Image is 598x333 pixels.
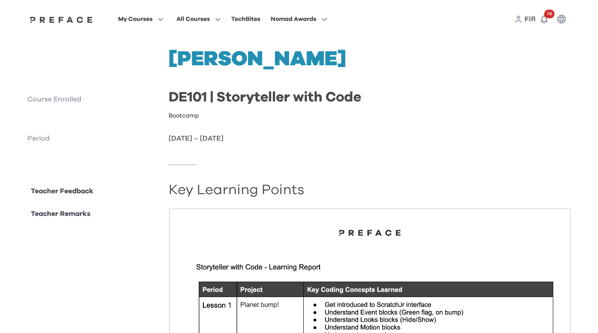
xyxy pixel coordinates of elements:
h2: DE101 | Storyteller with Code [169,91,571,104]
span: Nomad Awards [271,14,316,24]
p: Teacher Remarks [31,209,90,219]
p: [DATE] – [DATE] [169,133,571,144]
span: All Courses [176,14,210,24]
a: Fifi [525,14,535,24]
h1: [PERSON_NAME] [169,49,571,70]
span: My Courses [118,14,153,24]
button: Nomad Awards [268,13,330,25]
button: 18 [535,10,553,28]
button: My Courses [116,13,166,25]
h2: Key Learning Points [169,186,571,195]
span: Fifi [525,16,535,23]
div: TechBites [231,14,260,24]
p: Teacher Feedback [31,186,93,196]
p: Period [27,133,162,144]
p: Course Enrolled [27,94,162,104]
p: Bootcamp [169,111,199,120]
span: 18 [544,10,555,18]
img: Preface Logo [28,16,95,23]
button: All Courses [174,13,223,25]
